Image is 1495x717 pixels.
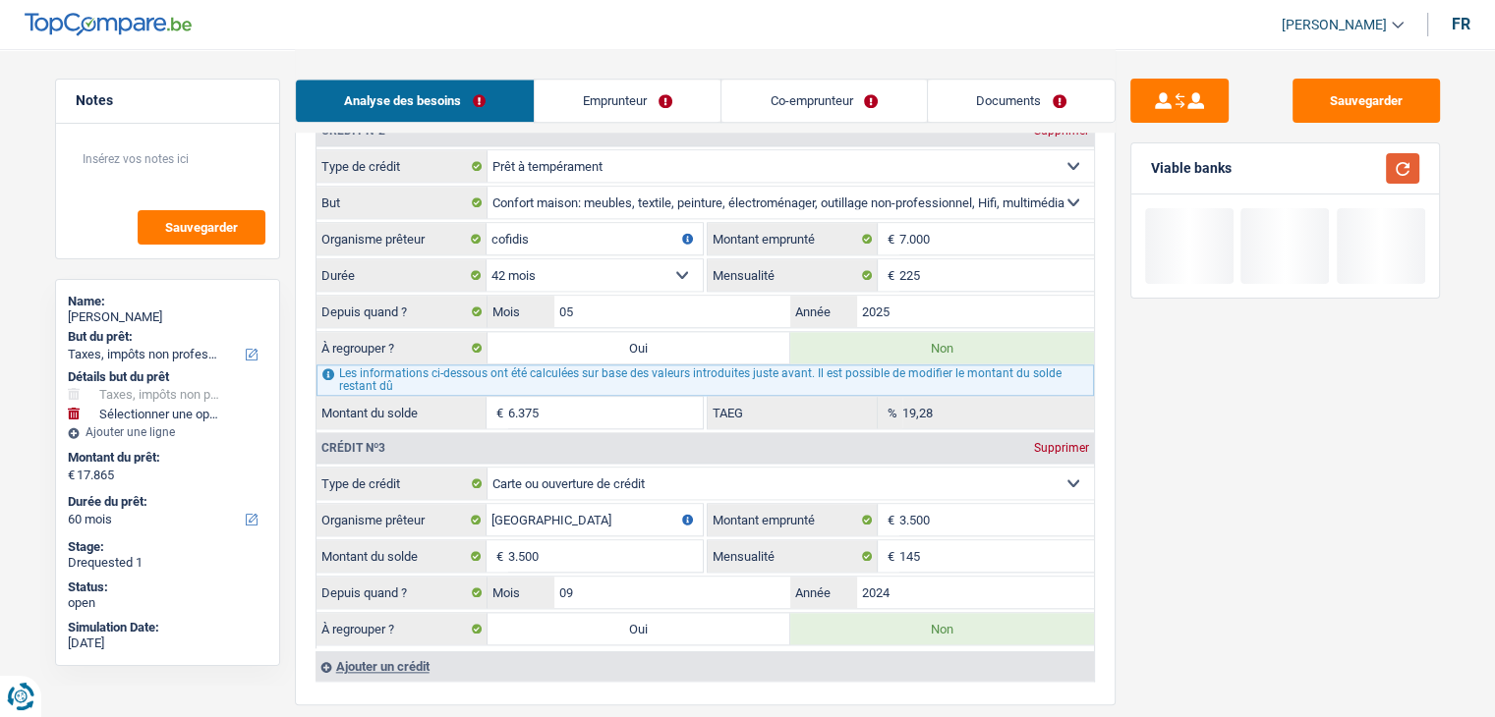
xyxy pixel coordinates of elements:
[76,92,259,109] h5: Notes
[68,539,267,555] div: Stage:
[487,397,508,428] span: €
[296,80,534,122] a: Analyse des besoins
[878,540,899,572] span: €
[316,577,488,608] label: Depuis quand ?
[857,296,1094,327] input: AAAA
[68,425,267,439] div: Ajouter une ligne
[708,397,878,428] label: TAEG
[316,364,1094,396] div: Les informations ci-dessous ont été calculées sur base des valeurs introduites juste avant. Il es...
[316,125,390,137] div: Crédit nº2
[708,259,878,291] label: Mensualité
[708,540,878,572] label: Mensualité
[708,504,878,535] label: Montant emprunté
[1029,125,1094,137] div: Supprimer
[165,221,238,234] span: Sauvegarder
[316,187,488,218] label: But
[928,80,1115,122] a: Documents
[487,540,508,572] span: €
[316,223,487,254] label: Organisme prêteur
[790,613,1094,644] label: Non
[68,329,263,345] label: But du prêt:
[68,595,267,611] div: open
[68,309,267,325] div: [PERSON_NAME]
[488,577,554,608] label: Mois
[721,80,926,122] a: Co-emprunteur
[708,223,878,254] label: Montant emprunté
[68,468,75,483] span: €
[316,150,488,182] label: Type de crédit
[316,504,487,535] label: Organisme prêteur
[790,577,857,608] label: Année
[68,555,267,571] div: Drequested 1
[1293,79,1440,123] button: Sauvegarder
[488,332,791,363] label: Oui
[1151,160,1232,177] div: Viable banks
[316,397,487,428] label: Montant du solde
[554,296,791,327] input: MM
[1282,17,1387,33] span: [PERSON_NAME]
[878,223,899,254] span: €
[878,504,899,535] span: €
[554,577,791,608] input: MM
[316,651,1094,681] div: Ajouter un crédit
[138,210,265,245] button: Sauvegarder
[68,450,263,466] label: Montant du prêt:
[68,294,267,309] div: Name:
[25,13,192,36] img: TopCompare Logo
[878,259,899,291] span: €
[878,397,902,428] span: %
[1266,9,1404,41] a: [PERSON_NAME]
[790,332,1094,363] label: Non
[316,332,488,363] label: À regrouper ?
[1029,442,1094,454] div: Supprimer
[790,296,857,327] label: Année
[68,494,263,510] label: Durée du prêt:
[68,635,267,651] div: [DATE]
[488,296,554,327] label: Mois
[316,442,390,454] div: Crédit nº3
[857,577,1094,608] input: AAAA
[316,296,488,327] label: Depuis quand ?
[68,620,267,635] div: Simulation Date:
[316,468,488,499] label: Type de crédit
[68,369,267,385] div: Détails but du prêt
[316,540,487,572] label: Montant du solde
[1452,15,1470,33] div: fr
[316,613,488,644] label: À regrouper ?
[68,579,267,595] div: Status:
[316,259,487,291] label: Durée
[488,613,791,644] label: Oui
[535,80,720,122] a: Emprunteur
